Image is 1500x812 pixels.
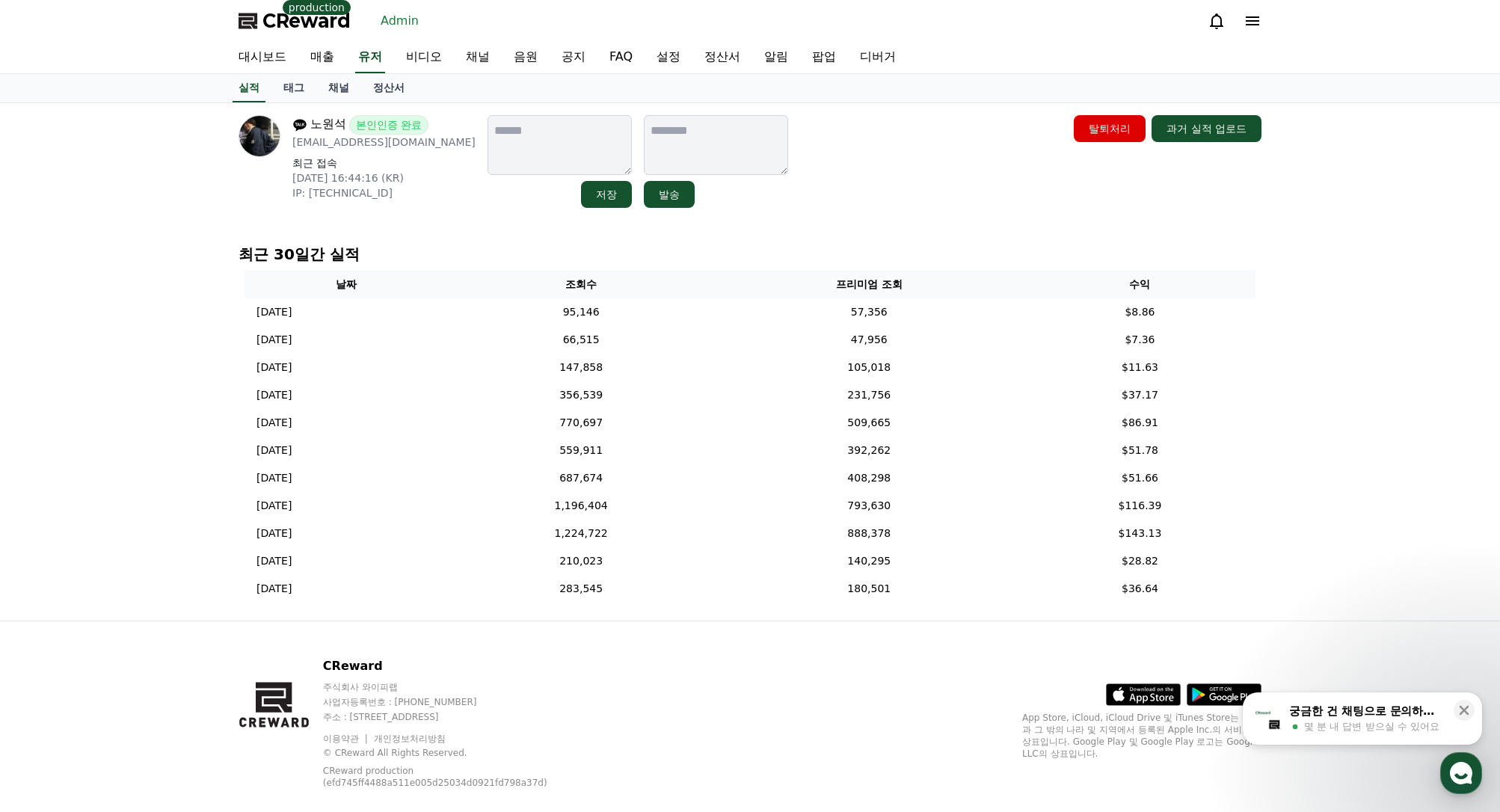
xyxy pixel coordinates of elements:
[292,185,476,200] p: IP: [TECHNICAL_ID]
[256,443,292,458] p: [DATE]
[449,492,714,520] td: 1,196,404
[714,492,1024,520] td: 793,630
[449,464,714,492] td: 687,674
[645,42,692,73] a: 설정
[800,42,848,73] a: 팝업
[349,115,428,135] span: 본인인증 완료
[714,409,1024,437] td: 509,665
[1024,437,1255,464] td: $51.78
[1024,354,1255,381] td: $11.63
[227,42,298,73] a: 대시보드
[292,156,476,170] p: 최근 접속
[449,326,714,354] td: 66,515
[1074,115,1146,142] button: 탈퇴처리
[323,711,585,723] p: 주소 : [STREET_ADDRESS]
[361,74,417,102] a: 정산서
[271,74,316,102] a: 태그
[239,244,1261,265] p: 최근 30일간 실적
[714,354,1024,381] td: 105,018
[292,170,476,185] p: [DATE] 16:44:16 (KR)
[502,42,550,73] a: 음원
[449,575,714,603] td: 283,545
[256,581,292,597] p: [DATE]
[256,332,292,348] p: [DATE]
[256,360,292,375] p: [DATE]
[1024,409,1255,437] td: $86.91
[848,42,908,73] a: 디버거
[316,74,361,102] a: 채널
[292,135,476,150] p: [EMAIL_ADDRESS][DOMAIN_NAME]
[1024,381,1255,409] td: $37.17
[323,747,585,759] p: © CReward All Rights Reserved.
[256,387,292,403] p: [DATE]
[1024,547,1255,575] td: $28.82
[1024,464,1255,492] td: $51.66
[1024,326,1255,354] td: $7.36
[323,696,585,708] p: 사업자등록번호 : [PHONE_NUMBER]
[550,42,597,73] a: 공지
[262,9,351,33] span: CReward
[256,470,292,486] p: [DATE]
[714,437,1024,464] td: 392,262
[323,681,585,693] p: 주식회사 와이피랩
[256,526,292,541] p: [DATE]
[449,437,714,464] td: 559,911
[1152,115,1261,142] button: 과거 실적 업로드
[256,553,292,569] p: [DATE]
[449,409,714,437] td: 770,697
[239,115,280,157] img: profile image
[323,657,585,675] p: CReward
[597,42,645,73] a: FAQ
[714,271,1024,298] th: 프리미엄 조회
[714,547,1024,575] td: 140,295
[714,464,1024,492] td: 408,298
[256,415,292,431] p: [DATE]
[714,326,1024,354] td: 47,956
[239,9,351,33] a: CReward
[449,381,714,409] td: 356,539
[233,74,265,102] a: 실적
[256,498,292,514] p: [DATE]
[449,271,714,298] th: 조회수
[1022,712,1261,760] p: App Store, iCloud, iCloud Drive 및 iTunes Store는 미국과 그 밖의 나라 및 지역에서 등록된 Apple Inc.의 서비스 상표입니다. Goo...
[323,765,562,789] p: CReward production (efd745ff4488a511e005d25034d0921fd798a37d)
[1024,271,1255,298] th: 수익
[714,575,1024,603] td: 180,501
[1024,520,1255,547] td: $143.13
[714,298,1024,326] td: 57,356
[374,733,446,744] a: 개인정보처리방침
[714,520,1024,547] td: 888,378
[1024,492,1255,520] td: $116.39
[245,271,449,298] th: 날짜
[375,9,425,33] a: Admin
[449,298,714,326] td: 95,146
[1024,575,1255,603] td: $36.64
[355,42,385,73] a: 유저
[581,181,632,208] button: 저장
[256,304,292,320] p: [DATE]
[310,115,346,135] span: 노원석
[323,733,370,744] a: 이용약관
[752,42,800,73] a: 알림
[1024,298,1255,326] td: $8.86
[449,520,714,547] td: 1,224,722
[449,354,714,381] td: 147,858
[449,547,714,575] td: 210,023
[454,42,502,73] a: 채널
[394,42,454,73] a: 비디오
[644,181,695,208] button: 발송
[692,42,752,73] a: 정산서
[714,381,1024,409] td: 231,756
[298,42,346,73] a: 매출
